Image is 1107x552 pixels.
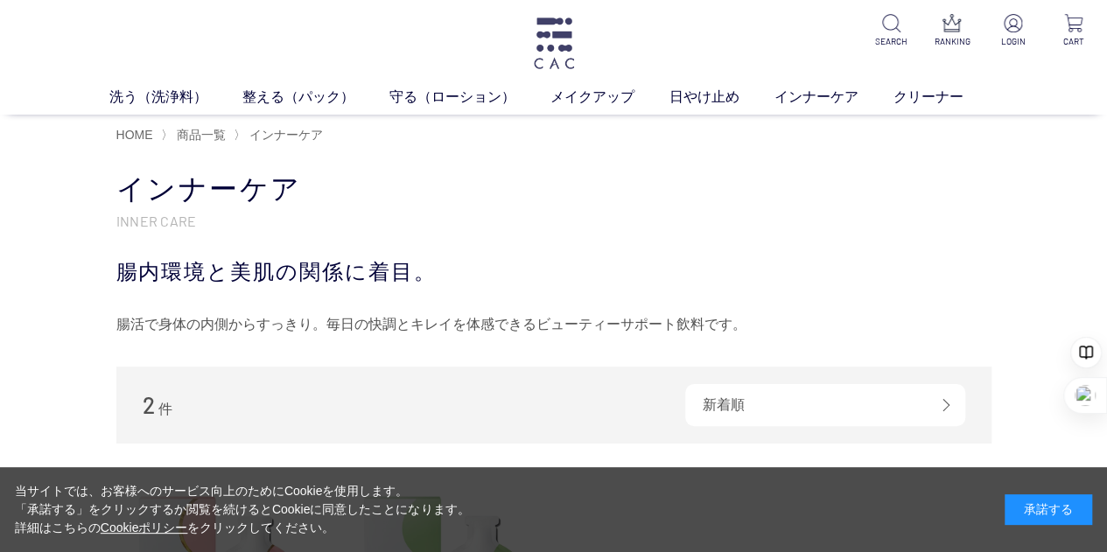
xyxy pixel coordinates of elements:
[993,14,1033,48] a: LOGIN
[669,87,774,108] a: 日やけ止め
[242,87,389,108] a: 整える（パック）
[1005,494,1092,525] div: 承諾する
[1054,35,1093,48] p: CART
[872,35,911,48] p: SEARCH
[685,384,965,426] div: 新着順
[893,87,998,108] a: クリーナー
[143,391,155,418] span: 2
[161,127,230,143] li: 〉
[158,402,172,416] span: 件
[109,87,242,108] a: 洗う（洗浄料）
[15,482,470,537] div: 当サイトでは、お客様へのサービス向上のためにCookieを使用します。 「承諾する」をクリックするか閲覧を続けるとCookieに同意したことになります。 詳細はこちらの をクリックしてください。
[531,17,577,69] img: logo
[774,87,893,108] a: インナーケア
[246,128,323,142] a: インナーケア
[932,35,971,48] p: RANKING
[249,128,323,142] span: インナーケア
[116,128,153,142] a: HOME
[932,14,971,48] a: RANKING
[234,127,327,143] li: 〉
[872,14,911,48] a: SEARCH
[993,35,1033,48] p: LOGIN
[173,128,226,142] a: 商品一覧
[1054,14,1093,48] a: CART
[116,256,991,288] div: 腸内環境と美肌の関係に着目。
[389,87,550,108] a: 守る（ローション）
[101,521,188,535] a: Cookieポリシー
[550,87,669,108] a: メイクアップ
[177,128,226,142] span: 商品一覧
[116,171,991,208] h1: インナーケア
[116,212,991,230] p: INNER CARE
[116,311,991,339] div: 腸活で身体の内側からすっきり。毎日の快調とキレイを体感できるビューティーサポート飲料です。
